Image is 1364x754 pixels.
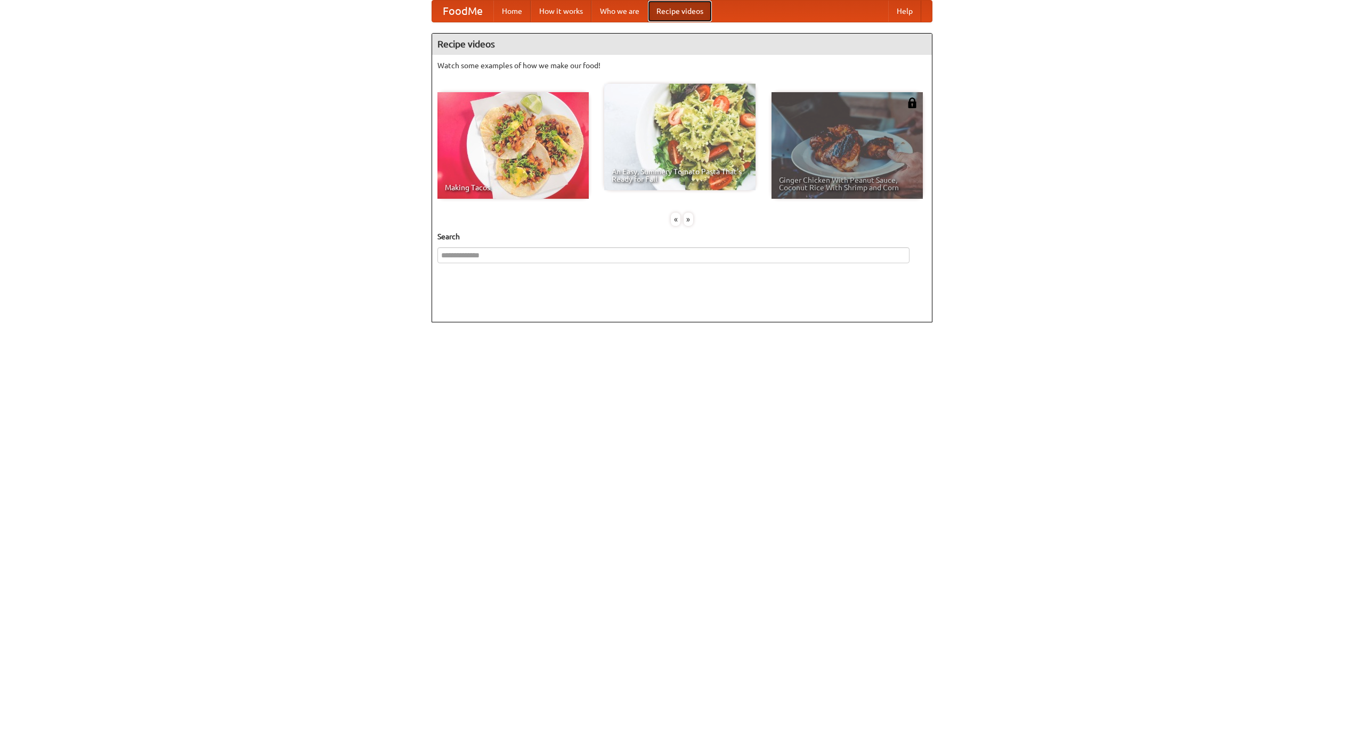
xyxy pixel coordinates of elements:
a: FoodMe [432,1,493,22]
a: Home [493,1,531,22]
img: 483408.png [907,98,918,108]
h5: Search [437,231,927,242]
p: Watch some examples of how we make our food! [437,60,927,71]
h4: Recipe videos [432,34,932,55]
a: Recipe videos [648,1,712,22]
a: An Easy, Summery Tomato Pasta That's Ready for Fall [604,84,756,190]
a: Who we are [591,1,648,22]
a: Help [888,1,921,22]
a: How it works [531,1,591,22]
div: « [671,213,680,226]
span: An Easy, Summery Tomato Pasta That's Ready for Fall [612,168,748,183]
div: » [684,213,693,226]
span: Making Tacos [445,184,581,191]
a: Making Tacos [437,92,589,199]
